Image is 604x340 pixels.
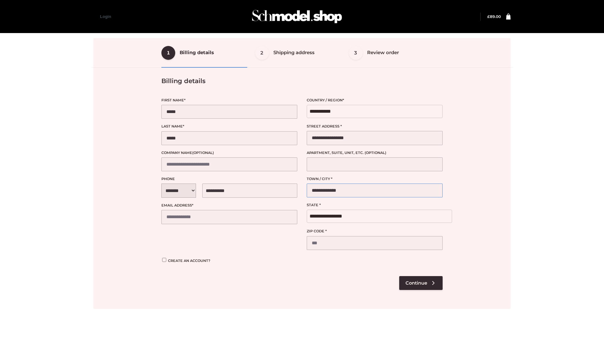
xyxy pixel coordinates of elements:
a: Login [100,14,111,19]
span: £ [487,14,490,19]
a: £89.00 [487,14,501,19]
bdi: 89.00 [487,14,501,19]
img: Schmodel Admin 964 [250,4,344,29]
